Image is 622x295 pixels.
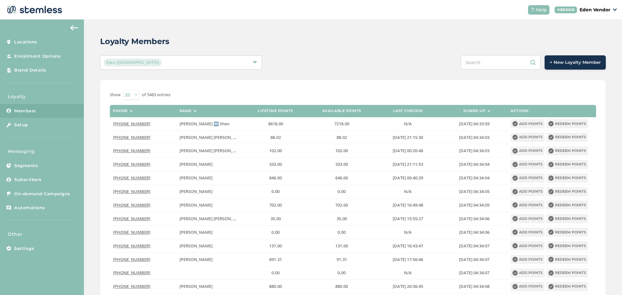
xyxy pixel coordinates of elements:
span: 88.02 [271,134,281,140]
button: Redeem points [547,187,588,196]
span: 0.00 [338,229,346,235]
button: Add points [511,268,545,278]
span: [DATE] 04:34:07 [459,270,490,276]
label: joshua bryan hale [179,148,239,153]
button: Redeem points [547,133,588,142]
label: (918) 430-6773 [113,189,173,194]
img: icon-sort-1e1d7615.svg [487,110,490,112]
span: Locations [14,39,37,45]
button: Redeem points [547,200,588,210]
span: [DATE] 00:40:29 [393,175,423,181]
span: [DATE] 21:15:30 [393,134,423,140]
span: 691.31 [269,256,282,262]
label: 2024-01-22 04:33:59 [444,121,504,127]
p: Eden Vendor [580,6,610,13]
span: 0.00 [338,270,346,276]
label: Leroy Wilson [179,202,239,208]
label: 333.00 [312,162,372,167]
button: Redeem points [547,268,588,278]
label: 0.00 [246,189,305,194]
button: + New Loyalty Member [545,55,606,70]
span: [PERSON_NAME] [PERSON_NAME] [179,216,247,221]
label: Amy Graham [179,243,239,249]
label: N/A [378,121,438,127]
label: 0.00 [312,270,372,276]
span: 0.00 [271,188,280,194]
label: 2021-11-06 20:56:45 [378,284,438,289]
label: (405) 408-1839 [113,148,173,153]
span: [PERSON_NAME] [179,202,213,208]
span: [DATE] 04:34:03 [459,134,490,140]
label: 7218.00 [312,121,372,127]
span: [DATE] 16:49:48 [393,202,423,208]
iframe: Chat Widget [590,264,622,295]
label: 2024-01-22 04:34:05 [444,202,504,208]
span: [PHONE_NUMBER] [113,283,150,289]
button: Add points [511,255,545,264]
img: logo-dark-0685b13c.svg [5,3,62,16]
button: Redeem points [547,160,588,169]
span: N/A [404,270,412,276]
span: 131.00 [269,243,282,249]
span: On-demand Campaigns [14,191,70,197]
span: 7218.00 [334,121,349,127]
button: Redeem points [547,214,588,223]
label: Signed up [463,109,486,113]
span: [PERSON_NAME] [PERSON_NAME] [179,148,247,153]
span: N/A [404,121,412,127]
span: 8618.00 [268,121,283,127]
button: Add points [511,174,545,183]
span: 333.00 [269,161,282,167]
label: 102.00 [312,148,372,153]
span: [DATE] 04:34:05 [459,202,490,208]
label: (918) 202-5887 [113,230,173,235]
label: of 5483 entries [142,92,170,98]
span: 880.00 [335,283,348,289]
button: Add points [511,214,545,223]
label: 646.00 [246,175,305,181]
span: Brand Details [14,67,46,74]
span: 35.00 [271,216,281,221]
span: [PHONE_NUMBER] [113,161,150,167]
button: Add points [511,200,545,210]
span: [DATE] 04:34:05 [459,188,490,194]
label: joe moherly [179,230,239,235]
button: Add points [511,282,545,291]
span: [PERSON_NAME] [PERSON_NAME] [179,134,247,140]
button: Redeem points [547,241,588,250]
label: N/A [378,270,438,276]
label: (918) 289-4314 [113,162,173,167]
label: jerika monea crossland [179,175,239,181]
button: Add points [511,133,545,142]
label: Lifetime points [258,109,293,113]
button: Redeem points [547,228,588,237]
img: icon_down-arrow-small-66adaf34.svg [613,8,617,11]
label: 131.00 [246,243,305,249]
span: [PHONE_NUMBER] [113,134,150,140]
span: [PHONE_NUMBER] [113,229,150,235]
span: 102.00 [269,148,282,153]
span: [DATE] 00:20:46 [393,148,423,153]
span: 0.00 [271,270,280,276]
label: 0.00 [246,270,305,276]
button: Redeem points [547,255,588,264]
img: icon-sort-1e1d7615.svg [193,110,197,112]
label: (918) 633-6207 [113,284,173,289]
span: Enrollment Options [14,53,61,60]
label: 880.00 [312,284,372,289]
label: victore anthony girdner [179,162,239,167]
span: [DATE] 04:34:07 [459,243,490,249]
label: 2024-01-22 04:34:08 [444,284,504,289]
span: 880.00 [269,283,282,289]
span: + New Loyalty Member [550,59,601,66]
span: [PERSON_NAME] [179,243,213,249]
label: Name [179,109,191,113]
label: 646.00 [312,175,372,181]
label: William Robert Lewis [179,257,239,262]
label: 2024-01-22 04:34:06 [444,230,504,235]
label: 102.00 [246,148,305,153]
label: 2024-01-22 04:34:07 [444,257,504,262]
label: JAMES TAYLOR ROBERTS [179,216,239,221]
button: Add points [511,119,545,128]
label: 2024-01-22 04:34:04 [444,175,504,181]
